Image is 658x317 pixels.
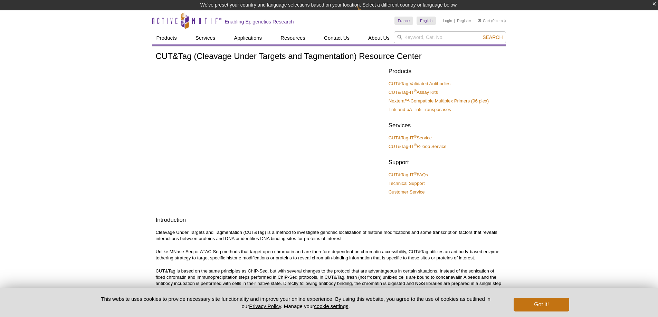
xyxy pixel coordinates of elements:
[389,143,447,150] a: CUT&Tag-IT®R-loop Service
[414,134,417,138] sup: ®
[156,249,503,261] p: Unlike MNase-Seq or ATAC-Seq methods that target open chromatin and are therefore dependent on ch...
[249,303,281,309] a: Privacy Policy
[89,295,503,310] p: This website uses cookies to provide necessary site functionality and improve your online experie...
[389,107,451,113] a: Tn5 and pA-Tn5 Transposases
[414,143,417,147] sup: ®
[389,180,425,187] a: Technical Support
[156,229,503,242] p: Cleavage Under Targets and Tagmentation (CUT&Tag) is a method to investigate genomic localization...
[389,135,432,141] a: CUT&Tag-IT®Service
[389,67,503,76] h2: Products
[457,18,471,23] a: Register
[454,17,455,25] li: |
[156,216,503,224] h2: Introduction
[320,31,354,44] a: Contact Us
[417,17,436,25] a: English
[389,189,425,195] a: Customer Service
[443,18,452,23] a: Login
[276,31,309,44] a: Resources
[230,31,266,44] a: Applications
[389,172,428,178] a: CUT&Tag-IT®FAQs
[314,303,348,309] button: cookie settings
[414,171,417,175] sup: ®
[514,298,569,311] button: Got it!
[152,31,181,44] a: Products
[414,89,417,93] sup: ®
[225,19,294,25] h2: Enabling Epigenetics Research
[480,34,505,40] button: Search
[394,17,413,25] a: France
[478,19,481,22] img: Your Cart
[364,31,394,44] a: About Us
[389,121,503,130] h2: Services
[191,31,220,44] a: Services
[389,81,450,87] a: CUT&Tag Validated Antibodies
[389,89,438,96] a: CUT&Tag-IT®Assay Kits
[357,5,375,21] img: Change Here
[156,66,383,194] iframe: [WEBINAR] Improved Chromatin Analysis with CUT&Tag Assays
[478,18,490,23] a: Cart
[389,158,503,167] h2: Support
[394,31,506,43] input: Keyword, Cat. No.
[156,52,503,62] h1: CUT&Tag (Cleavage Under Targets and Tagmentation) Resource Center
[483,34,503,40] span: Search
[389,98,489,104] a: Nextera™-Compatible Multiplex Primers (96 plex)
[156,268,503,299] p: CUT&Tag is based on the same principles as ChIP-Seq, but with several changes to the protocol tha...
[478,17,506,25] li: (0 items)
